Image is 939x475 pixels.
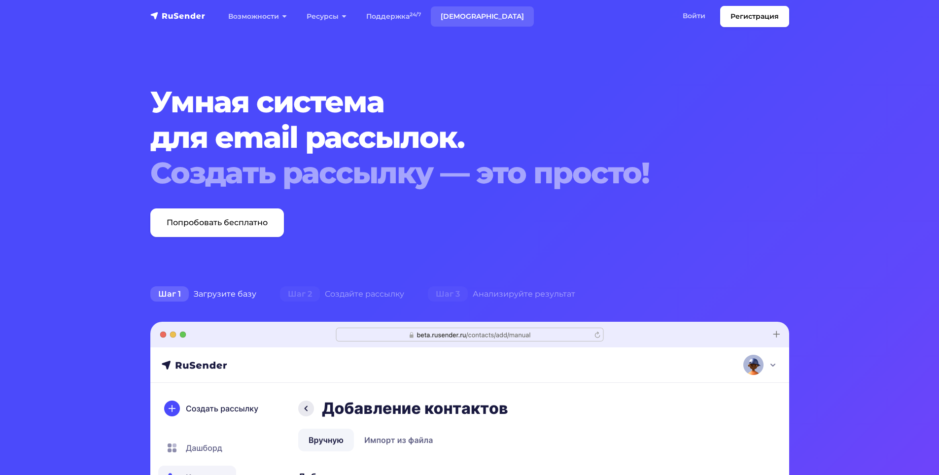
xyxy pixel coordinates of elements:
a: [DEMOGRAPHIC_DATA] [431,6,534,27]
a: Возможности [218,6,297,27]
div: Загрузите базу [139,284,268,304]
div: Создайте рассылку [268,284,416,304]
a: Регистрация [720,6,789,27]
div: Создать рассылку — это просто! [150,155,735,191]
a: Ресурсы [297,6,356,27]
a: Поддержка24/7 [356,6,431,27]
a: Попробовать бесплатно [150,208,284,237]
a: Войти [673,6,715,26]
h1: Умная система для email рассылок. [150,84,735,191]
sup: 24/7 [410,11,421,18]
span: Шаг 3 [428,286,468,302]
span: Шаг 2 [280,286,320,302]
span: Шаг 1 [150,286,189,302]
div: Анализируйте результат [416,284,587,304]
img: RuSender [150,11,206,21]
